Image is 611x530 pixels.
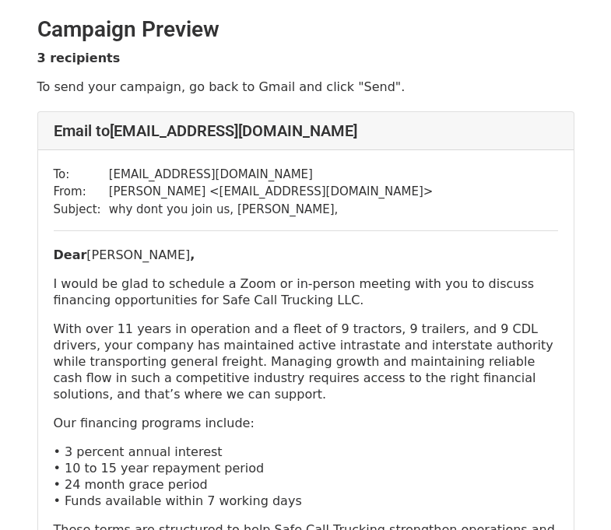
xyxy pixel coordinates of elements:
h4: Email to [EMAIL_ADDRESS][DOMAIN_NAME] [54,121,558,140]
td: [EMAIL_ADDRESS][DOMAIN_NAME] [109,166,434,184]
p: [PERSON_NAME] [54,247,558,263]
strong: 3 recipients [37,51,121,65]
td: why dont you join us, [PERSON_NAME], [109,201,434,219]
p: To send your campaign, go back to Gmail and click "Send". [37,79,574,95]
td: From: [54,183,109,201]
p: I would be glad to schedule a Zoom or in-person meeting with you to discuss financing opportuniti... [54,276,558,308]
strong: Dear [54,247,87,262]
p: Our financing programs include: [54,415,558,431]
td: Subject: [54,201,109,219]
p: With over 11 years in operation and a fleet of 9 tractors, 9 trailers, and 9 CDL drivers, your co... [54,321,558,402]
td: To: [54,166,109,184]
strong: , [190,247,195,262]
td: [PERSON_NAME] < [EMAIL_ADDRESS][DOMAIN_NAME] > [109,183,434,201]
p: • 3 percent annual interest • 10 to 15 year repayment period • 24 month grace period • Funds avai... [54,444,558,509]
h2: Campaign Preview [37,16,574,43]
